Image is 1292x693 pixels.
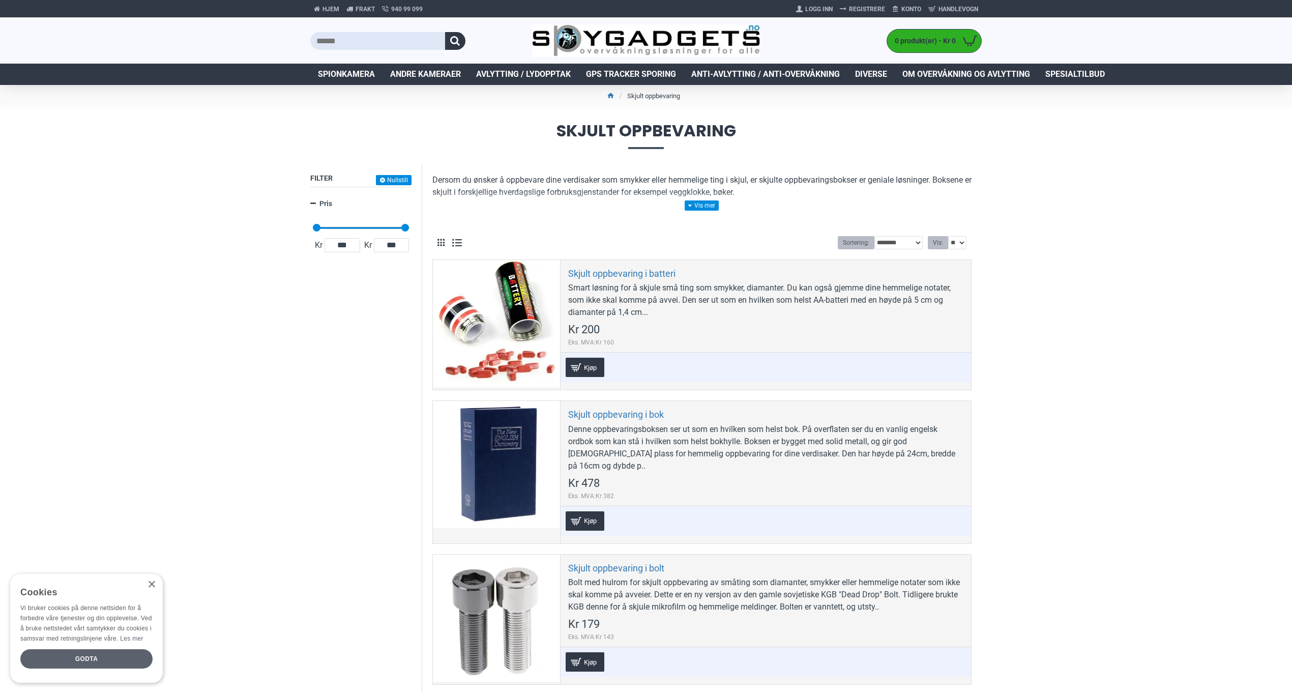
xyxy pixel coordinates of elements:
div: Denne oppbevaringsboksen ser ut som en hvilken som helst bok. På overflaten ser du en vanlig enge... [568,423,963,472]
a: Skjult oppbevaring i batteri Skjult oppbevaring i batteri [433,260,560,387]
a: Skjult oppbevaring i bolt Skjult oppbevaring i bolt [433,555,560,682]
span: Spionkamera [318,68,375,80]
span: Hjem [322,5,339,14]
a: GPS Tracker Sporing [578,64,684,85]
a: Skjult oppbevaring i bolt [568,562,664,574]
a: Les mer, opens a new window [120,635,143,642]
span: Kjøp [581,517,599,524]
a: Spionkamera [310,64,383,85]
a: Andre kameraer [383,64,468,85]
div: Bolt med hulrom for skjult oppbevaring av småting som diamanter, smykker eller hemmelige notater ... [568,576,963,613]
span: Eks. MVA:Kr 382 [568,492,614,501]
a: Spesialtilbud [1038,64,1112,85]
span: Kr [313,239,325,251]
span: Avlytting / Lydopptak [476,68,571,80]
span: Handlevogn [938,5,978,14]
a: 0 produkt(er) - Kr 0 [887,30,981,52]
div: Close [148,581,155,589]
span: Kr 179 [568,619,600,630]
a: Pris [310,195,412,213]
a: Avlytting / Lydopptak [468,64,578,85]
span: Registrere [849,5,885,14]
span: Kr [362,239,374,251]
a: Om overvåkning og avlytting [895,64,1038,85]
span: Vi bruker cookies på denne nettsiden for å forbedre våre tjenester og din opplevelse. Ved å bruke... [20,604,152,642]
span: Spesialtilbud [1045,68,1105,80]
a: Registrere [836,1,889,17]
div: Cookies [20,582,146,603]
span: Anti-avlytting / Anti-overvåkning [691,68,840,80]
label: Vis: [928,236,948,249]
a: Handlevogn [925,1,982,17]
span: Frakt [356,5,375,14]
span: Kr 478 [568,478,600,489]
a: Skjult oppbevaring i bok Skjult oppbevaring i bok [433,401,560,528]
span: Kjøp [581,659,599,666]
span: Diverse [855,68,887,80]
a: Logg Inn [792,1,836,17]
a: Konto [889,1,925,17]
a: Anti-avlytting / Anti-overvåkning [684,64,847,85]
div: Smart løsning for å skjule små ting som smykker, diamanter. Du kan også gjemme dine hemmelige not... [568,282,963,319]
span: Om overvåkning og avlytting [902,68,1030,80]
span: GPS Tracker Sporing [586,68,676,80]
span: Eks. MVA:Kr 160 [568,338,614,347]
span: Filter [310,174,333,182]
p: Dersom du ønsker å oppbevare dine verdisaker som smykker eller hemmelige ting i skjul, er skjulte... [432,174,972,198]
div: Godta [20,649,153,669]
span: Skjult oppbevaring [310,123,982,149]
span: Konto [901,5,921,14]
label: Sortering: [838,236,874,249]
span: Kr 200 [568,324,600,335]
a: Diverse [847,64,895,85]
button: Nullstill [376,175,412,185]
span: Kjøp [581,364,599,371]
img: SpyGadgets.no [532,24,760,57]
span: 0 produkt(er) - Kr 0 [887,36,958,46]
span: Andre kameraer [390,68,461,80]
span: 940 99 099 [391,5,423,14]
a: Skjult oppbevaring i batteri [568,268,676,279]
a: Skjult oppbevaring i bok [568,409,664,420]
span: Eks. MVA:Kr 143 [568,632,614,642]
span: Logg Inn [805,5,833,14]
